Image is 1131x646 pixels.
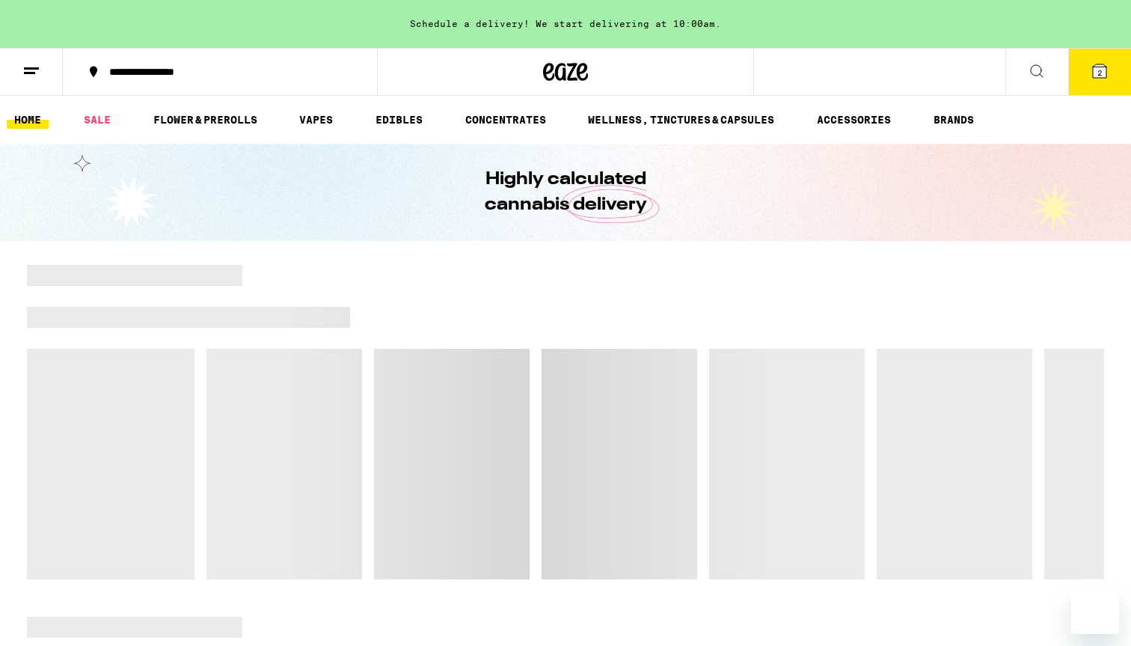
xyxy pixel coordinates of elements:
h1: Highly calculated cannabis delivery [442,167,689,218]
button: 2 [1068,49,1131,95]
a: VAPES [292,111,340,129]
a: EDIBLES [368,111,430,129]
a: BRANDS [926,111,981,129]
a: FLOWER & PREROLLS [146,111,265,129]
a: CONCENTRATES [458,111,554,129]
a: SALE [76,111,118,129]
a: ACCESSORIES [809,111,898,129]
a: HOME [7,111,49,129]
a: WELLNESS, TINCTURES & CAPSULES [580,111,782,129]
span: 2 [1097,68,1102,77]
iframe: Button to launch messaging window [1071,586,1119,634]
